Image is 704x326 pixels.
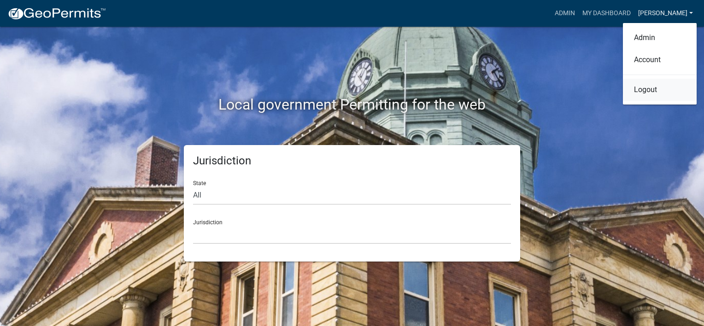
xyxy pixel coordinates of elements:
[623,23,697,105] div: [PERSON_NAME]
[579,5,634,22] a: My Dashboard
[634,5,697,22] a: [PERSON_NAME]
[623,49,697,71] a: Account
[623,79,697,101] a: Logout
[623,27,697,49] a: Admin
[96,96,608,113] h2: Local government Permitting for the web
[193,154,511,168] h5: Jurisdiction
[551,5,579,22] a: Admin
